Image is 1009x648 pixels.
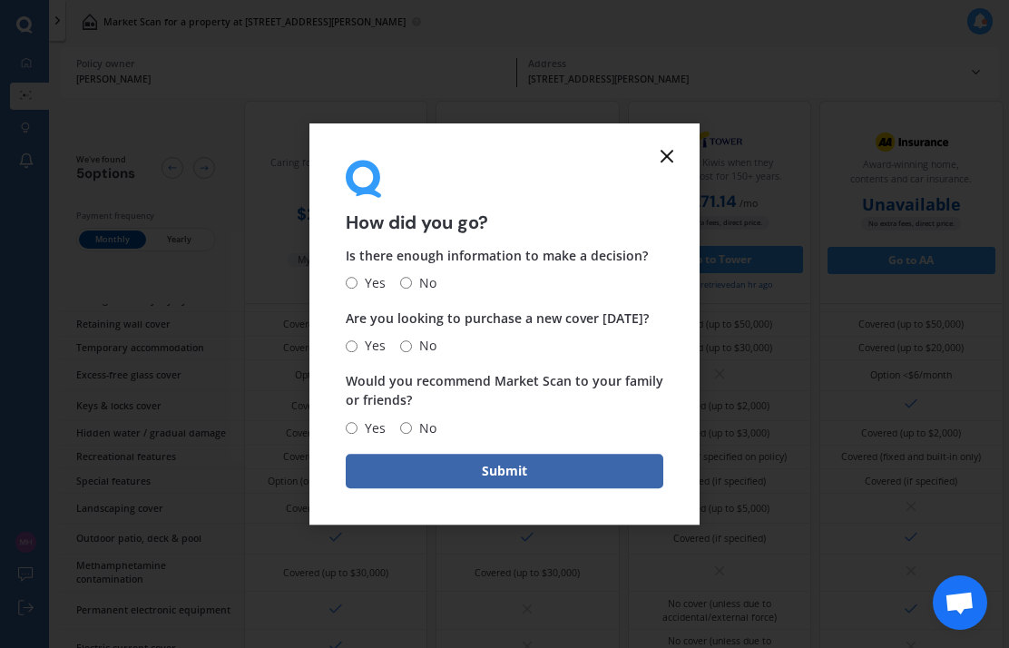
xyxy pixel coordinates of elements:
[346,340,358,352] input: Yes
[358,335,386,357] span: Yes
[346,278,358,290] input: Yes
[358,417,386,439] span: Yes
[400,422,412,434] input: No
[346,247,648,264] span: Is there enough information to make a decision?
[412,272,436,294] span: No
[400,340,412,352] input: No
[346,454,663,488] button: Submit
[412,335,436,357] span: No
[412,417,436,439] span: No
[346,309,649,327] span: Are you looking to purchase a new cover [DATE]?
[358,272,386,294] span: Yes
[400,278,412,290] input: No
[346,373,663,409] span: Would you recommend Market Scan to your family or friends?
[933,575,987,630] div: Open chat
[346,160,663,231] div: How did you go?
[346,422,358,434] input: Yes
